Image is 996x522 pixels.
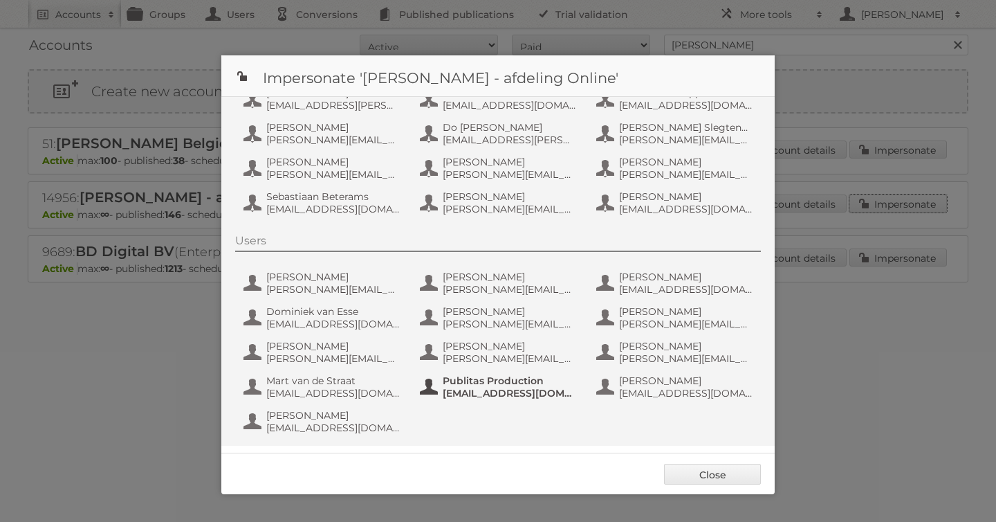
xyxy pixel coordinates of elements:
span: [PERSON_NAME][EMAIL_ADDRESS][PERSON_NAME][DOMAIN_NAME] [266,352,400,365]
button: [PERSON_NAME] [EMAIL_ADDRESS][DOMAIN_NAME] [595,189,757,217]
span: Do [PERSON_NAME] [443,121,577,134]
button: [PERSON_NAME] [PERSON_NAME][EMAIL_ADDRESS][DOMAIN_NAME] [595,339,757,366]
button: [PERSON_NAME] [PERSON_NAME][EMAIL_ADDRESS][PERSON_NAME][DOMAIN_NAME] [242,269,405,297]
span: Sebastiaan Beterams [266,190,400,203]
button: [PERSON_NAME] Slegtenhorst [PERSON_NAME][EMAIL_ADDRESS][DOMAIN_NAME] [595,120,757,147]
button: Do [PERSON_NAME] [EMAIL_ADDRESS][PERSON_NAME][DOMAIN_NAME] [418,120,581,147]
span: [PERSON_NAME][EMAIL_ADDRESS][PERSON_NAME][DOMAIN_NAME] [266,283,400,296]
button: [PERSON_NAME] [PERSON_NAME][EMAIL_ADDRESS][PERSON_NAME][DOMAIN_NAME] [418,339,581,366]
span: [PERSON_NAME][EMAIL_ADDRESS][PERSON_NAME][DOMAIN_NAME] [443,203,577,215]
span: [EMAIL_ADDRESS][DOMAIN_NAME] [619,283,753,296]
span: [EMAIL_ADDRESS][DOMAIN_NAME] [619,99,753,111]
span: [PERSON_NAME] [443,305,577,318]
span: [PERSON_NAME][EMAIL_ADDRESS][DOMAIN_NAME] [619,318,753,330]
button: [PERSON_NAME] [PERSON_NAME][EMAIL_ADDRESS][PERSON_NAME][DOMAIN_NAME] [242,339,405,366]
button: [PERSON_NAME] [PERSON_NAME][EMAIL_ADDRESS][DOMAIN_NAME] [595,304,757,332]
button: [PERSON_NAME] [PERSON_NAME][EMAIL_ADDRESS][DOMAIN_NAME] [418,269,581,297]
span: [EMAIL_ADDRESS][DOMAIN_NAME] [266,318,400,330]
span: [PERSON_NAME] [619,305,753,318]
a: Close [664,464,761,485]
button: [PERSON_NAME] [EMAIL_ADDRESS][DOMAIN_NAME] [595,373,757,401]
button: [PERSON_NAME] [EMAIL_ADDRESS][PERSON_NAME][DOMAIN_NAME] [242,85,405,113]
button: Publitas Production [EMAIL_ADDRESS][DOMAIN_NAME] [418,373,581,401]
span: [EMAIL_ADDRESS][DOMAIN_NAME] [266,203,400,215]
button: [PERSON_NAME] [PERSON_NAME][EMAIL_ADDRESS][DOMAIN_NAME] [242,154,405,182]
button: Sebastiaan Beterams [EMAIL_ADDRESS][DOMAIN_NAME] [242,189,405,217]
span: [EMAIL_ADDRESS][DOMAIN_NAME] [619,387,753,399]
span: [PERSON_NAME] [266,121,400,134]
button: [PERSON_NAME] [PERSON_NAME][EMAIL_ADDRESS][PERSON_NAME][DOMAIN_NAME] [418,189,581,217]
span: [EMAIL_ADDRESS][PERSON_NAME][DOMAIN_NAME] [266,99,400,111]
span: [PERSON_NAME][EMAIL_ADDRESS][DOMAIN_NAME] [619,134,753,146]
span: [PERSON_NAME][EMAIL_ADDRESS][PERSON_NAME][DOMAIN_NAME] [619,168,753,181]
span: [PERSON_NAME][EMAIL_ADDRESS][DOMAIN_NAME] [443,168,577,181]
span: [PERSON_NAME][EMAIL_ADDRESS][DOMAIN_NAME] [443,283,577,296]
span: [PERSON_NAME] [619,375,753,387]
button: Mart van de Straat [EMAIL_ADDRESS][DOMAIN_NAME] [242,373,405,401]
span: [EMAIL_ADDRESS][DOMAIN_NAME] [266,422,400,434]
button: [PERSON_NAME] [PERSON_NAME][EMAIL_ADDRESS][DOMAIN_NAME] [242,120,405,147]
button: [PERSON_NAME] [PERSON_NAME][EMAIL_ADDRESS][DOMAIN_NAME] [418,304,581,332]
span: [PERSON_NAME] [619,271,753,283]
span: Dominiek van Esse [266,305,400,318]
span: [EMAIL_ADDRESS][DOMAIN_NAME] [443,99,577,111]
button: [PERSON_NAME] [EMAIL_ADDRESS][DOMAIN_NAME] [242,408,405,435]
span: Mart van de Straat [266,375,400,387]
span: [PERSON_NAME] [443,190,577,203]
button: [PERSON_NAME] [PERSON_NAME][EMAIL_ADDRESS][PERSON_NAME][DOMAIN_NAME] [595,154,757,182]
span: [PERSON_NAME] Slegtenhorst [619,121,753,134]
button: AH IT Online App [EMAIL_ADDRESS][DOMAIN_NAME] [595,85,757,113]
span: [PERSON_NAME] [266,340,400,352]
span: [PERSON_NAME] [443,271,577,283]
button: Dominiek van Esse [EMAIL_ADDRESS][DOMAIN_NAME] [242,304,405,332]
span: [EMAIL_ADDRESS][PERSON_NAME][DOMAIN_NAME] [443,134,577,146]
span: [PERSON_NAME] [443,156,577,168]
span: [PERSON_NAME][EMAIL_ADDRESS][DOMAIN_NAME] [443,318,577,330]
span: [PERSON_NAME] [619,340,753,352]
span: [EMAIL_ADDRESS][DOMAIN_NAME] [266,387,400,399]
span: [PERSON_NAME] [266,409,400,422]
button: [PERSON_NAME] [PERSON_NAME][EMAIL_ADDRESS][DOMAIN_NAME] [418,154,581,182]
span: [PERSON_NAME][EMAIL_ADDRESS][DOMAIN_NAME] [266,168,400,181]
button: AH IT Online [EMAIL_ADDRESS][DOMAIN_NAME] [418,85,581,113]
span: [EMAIL_ADDRESS][DOMAIN_NAME] [619,203,753,215]
span: [PERSON_NAME] [619,156,753,168]
span: [PERSON_NAME][EMAIL_ADDRESS][DOMAIN_NAME] [619,352,753,365]
span: [PERSON_NAME] [266,156,400,168]
button: [PERSON_NAME] [EMAIL_ADDRESS][DOMAIN_NAME] [595,269,757,297]
span: [PERSON_NAME] [443,340,577,352]
h1: Impersonate '[PERSON_NAME] - afdeling Online' [221,55,775,97]
span: [PERSON_NAME] [266,271,400,283]
div: Users [235,234,761,252]
span: [PERSON_NAME][EMAIL_ADDRESS][PERSON_NAME][DOMAIN_NAME] [443,352,577,365]
span: [EMAIL_ADDRESS][DOMAIN_NAME] [443,387,577,399]
span: [PERSON_NAME][EMAIL_ADDRESS][DOMAIN_NAME] [266,134,400,146]
span: [PERSON_NAME] [619,190,753,203]
span: Publitas Production [443,375,577,387]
